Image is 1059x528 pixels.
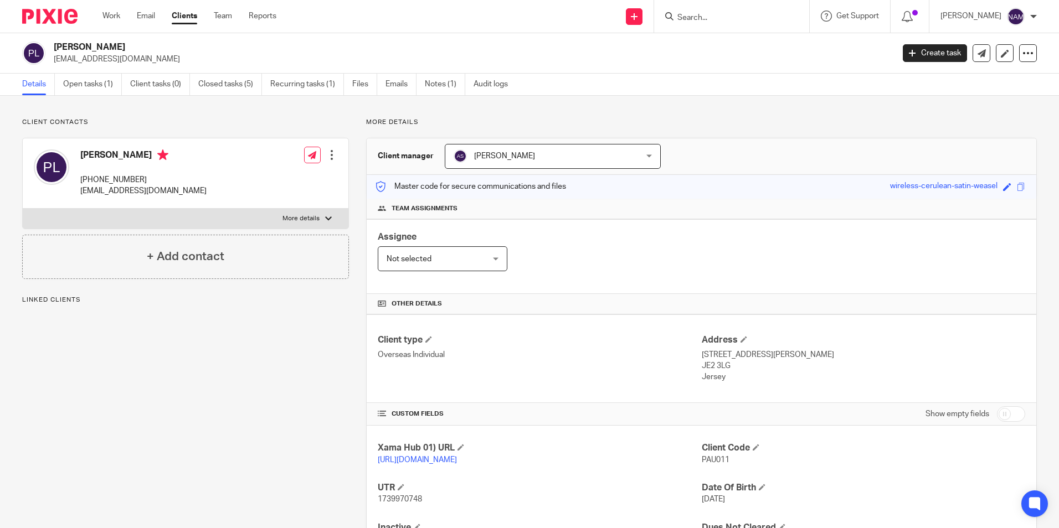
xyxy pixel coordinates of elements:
[702,349,1025,360] p: [STREET_ADDRESS][PERSON_NAME]
[378,151,434,162] h3: Client manager
[147,248,224,265] h4: + Add contact
[474,74,516,95] a: Audit logs
[130,74,190,95] a: Client tasks (0)
[387,255,431,263] span: Not selected
[890,180,998,193] div: wireless-cerulean-satin-weasel
[378,442,701,454] h4: Xama Hub 01) URL
[676,13,776,23] input: Search
[378,410,701,418] h4: CUSTOM FIELDS
[22,42,45,65] img: svg%3E
[137,11,155,22] a: Email
[270,74,344,95] a: Recurring tasks (1)
[702,442,1025,454] h4: Client Code
[378,456,457,464] a: [URL][DOMAIN_NAME]
[392,299,442,308] span: Other details
[926,408,989,420] label: Show empty fields
[702,482,1025,494] h4: Date Of Birth
[1007,8,1025,25] img: svg%3E
[366,118,1037,127] p: More details
[378,495,422,503] span: 1739970748
[63,74,122,95] a: Open tasks (1)
[54,42,719,53] h2: [PERSON_NAME]
[22,296,349,304] p: Linked clients
[172,11,197,22] a: Clients
[702,371,1025,382] p: Jersey
[249,11,276,22] a: Reports
[378,334,701,346] h4: Client type
[702,334,1025,346] h4: Address
[157,149,168,161] i: Primary
[352,74,377,95] a: Files
[80,185,207,196] p: [EMAIL_ADDRESS][DOMAIN_NAME]
[392,204,457,213] span: Team assignments
[702,495,725,503] span: [DATE]
[80,149,207,163] h4: [PERSON_NAME]
[198,74,262,95] a: Closed tasks (5)
[102,11,120,22] a: Work
[378,232,417,241] span: Assignee
[474,152,535,160] span: [PERSON_NAME]
[22,118,349,127] p: Client contacts
[214,11,232,22] a: Team
[702,456,729,464] span: PAU011
[378,349,701,360] p: Overseas Individual
[282,214,320,223] p: More details
[378,482,701,494] h4: UTR
[34,149,69,185] img: svg%3E
[22,74,55,95] a: Details
[702,360,1025,371] p: JE2 3LG
[425,74,465,95] a: Notes (1)
[54,54,886,65] p: [EMAIL_ADDRESS][DOMAIN_NAME]
[454,149,467,163] img: svg%3E
[80,174,207,185] p: [PHONE_NUMBER]
[385,74,417,95] a: Emails
[375,181,566,192] p: Master code for secure communications and files
[22,9,78,24] img: Pixie
[903,44,967,62] a: Create task
[836,12,879,20] span: Get Support
[940,11,1001,22] p: [PERSON_NAME]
